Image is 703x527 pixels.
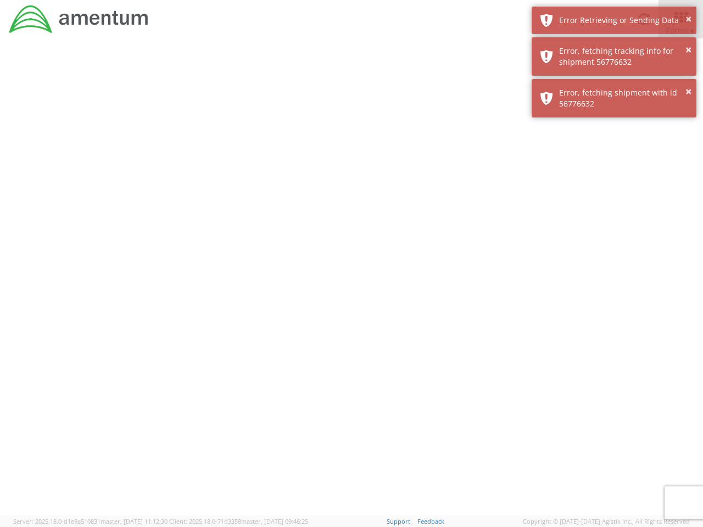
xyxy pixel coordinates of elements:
button: × [685,84,691,100]
div: Error, fetching tracking info for shipment 56776632 [559,46,688,68]
a: Support [387,517,410,525]
a: Feedback [417,517,444,525]
div: Error Retrieving or Sending Data [559,15,688,26]
span: master, [DATE] 11:12:30 [101,517,168,525]
span: master, [DATE] 09:46:25 [241,517,308,525]
span: Copyright © [DATE]-[DATE] Agistix Inc., All Rights Reserved [523,517,690,526]
img: dyn-intl-logo-049831509241104b2a82.png [8,4,150,35]
button: × [685,12,691,27]
div: Error, fetching shipment with id 56776632 [559,87,688,109]
button: × [685,42,691,58]
span: Server: 2025.18.0-d1e9a510831 [13,517,168,525]
span: Client: 2025.18.0-71d3358 [169,517,308,525]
